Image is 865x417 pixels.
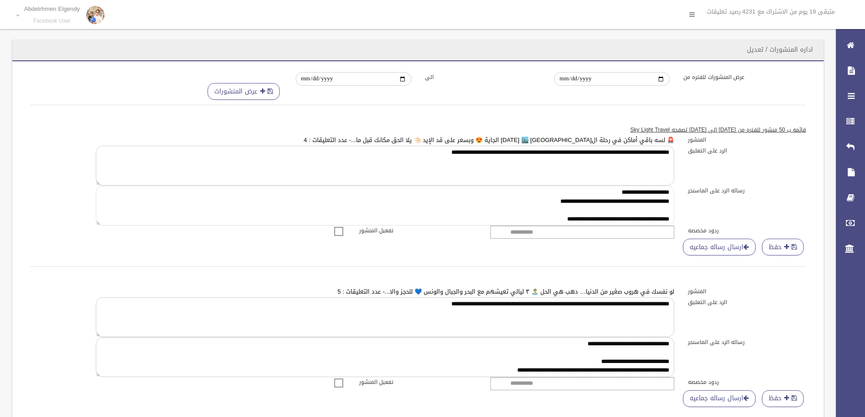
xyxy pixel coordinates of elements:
button: عرض المنشورات [208,83,280,100]
label: ردود مخصصه [681,226,813,235]
a: ارسال رساله جماعيه [683,239,756,255]
label: الى [418,72,548,82]
button: حفظ [762,390,804,407]
label: تفعيل المنشور [352,377,484,387]
label: تفعيل المنشور [352,226,484,235]
p: Abdelrhmen Elgendy [24,5,80,12]
u: قائمه ب 50 منشور للفتره من [DATE] الى [DATE] لصفحه Sky Light Travel [630,125,806,135]
label: الرد على التعليق [681,146,813,156]
a: ارسال رساله جماعيه [683,390,756,407]
label: عرض المنشورات للفتره من [677,72,806,82]
a: 🚨 لسه باقي أماكن في رحلة ال[GEOGRAPHIC_DATA] 🏙️ [DATE] الجاية 😍 وبسعر على قد الإيد 🤏🏻 يلا الحق مك... [304,134,674,146]
label: رساله الرد على الماسنجر [681,186,813,196]
label: المنشور [681,135,813,145]
label: المنشور [681,286,813,296]
small: Facebook User [24,18,80,25]
button: حفظ [762,239,804,255]
label: رساله الرد على الماسنجر [681,337,813,347]
header: اداره المنشورات / تعديل [736,41,824,59]
label: ردود مخصصه [681,377,813,387]
label: الرد على التعليق [681,297,813,307]
a: لو نفسك في هروب صغير من الدنيا… دهب هي الحل 🏝️ ٣ ليالي تعيشهم مع البحر والجبال والونس 💙 للحجز وال... [337,286,674,297]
